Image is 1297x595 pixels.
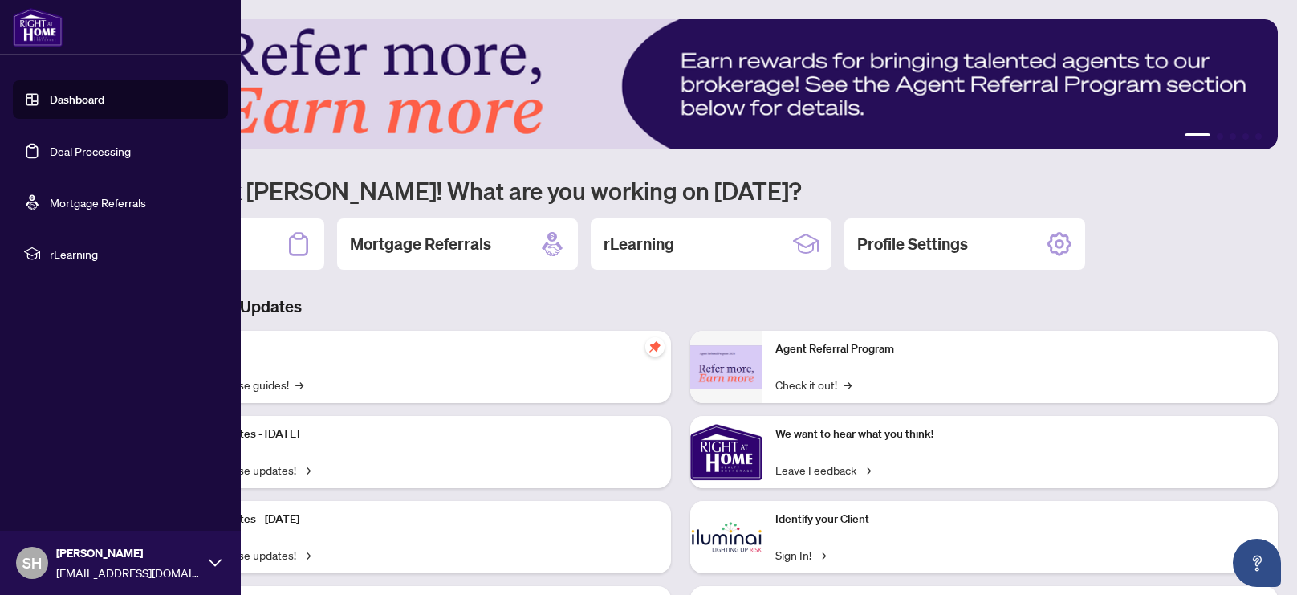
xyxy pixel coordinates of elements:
[83,175,1278,206] h1: Welcome back [PERSON_NAME]! What are you working on [DATE]?
[645,337,665,357] span: pushpin
[844,376,852,393] span: →
[169,340,658,358] p: Self-Help
[295,376,303,393] span: →
[775,376,852,393] a: Check it out!→
[1185,133,1210,140] button: 1
[50,144,131,158] a: Deal Processing
[169,511,658,528] p: Platform Updates - [DATE]
[857,233,968,255] h2: Profile Settings
[13,8,63,47] img: logo
[1233,539,1281,587] button: Open asap
[50,195,146,210] a: Mortgage Referrals
[818,546,826,564] span: →
[169,426,658,443] p: Platform Updates - [DATE]
[350,233,491,255] h2: Mortgage Referrals
[22,552,42,574] span: SH
[303,546,311,564] span: →
[1255,133,1262,140] button: 5
[690,345,762,389] img: Agent Referral Program
[863,461,871,479] span: →
[690,501,762,573] img: Identify your Client
[1242,133,1249,140] button: 4
[775,511,1265,528] p: Identify your Client
[690,416,762,488] img: We want to hear what you think!
[83,19,1278,149] img: Slide 0
[775,340,1265,358] p: Agent Referral Program
[604,233,674,255] h2: rLearning
[56,564,201,581] span: [EMAIL_ADDRESS][DOMAIN_NAME]
[1230,133,1236,140] button: 3
[775,461,871,479] a: Leave Feedback→
[303,461,311,479] span: →
[56,544,201,562] span: [PERSON_NAME]
[50,245,217,263] span: rLearning
[1217,133,1223,140] button: 2
[775,426,1265,443] p: We want to hear what you think!
[83,295,1278,318] h3: Brokerage & Industry Updates
[50,92,104,107] a: Dashboard
[775,546,826,564] a: Sign In!→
